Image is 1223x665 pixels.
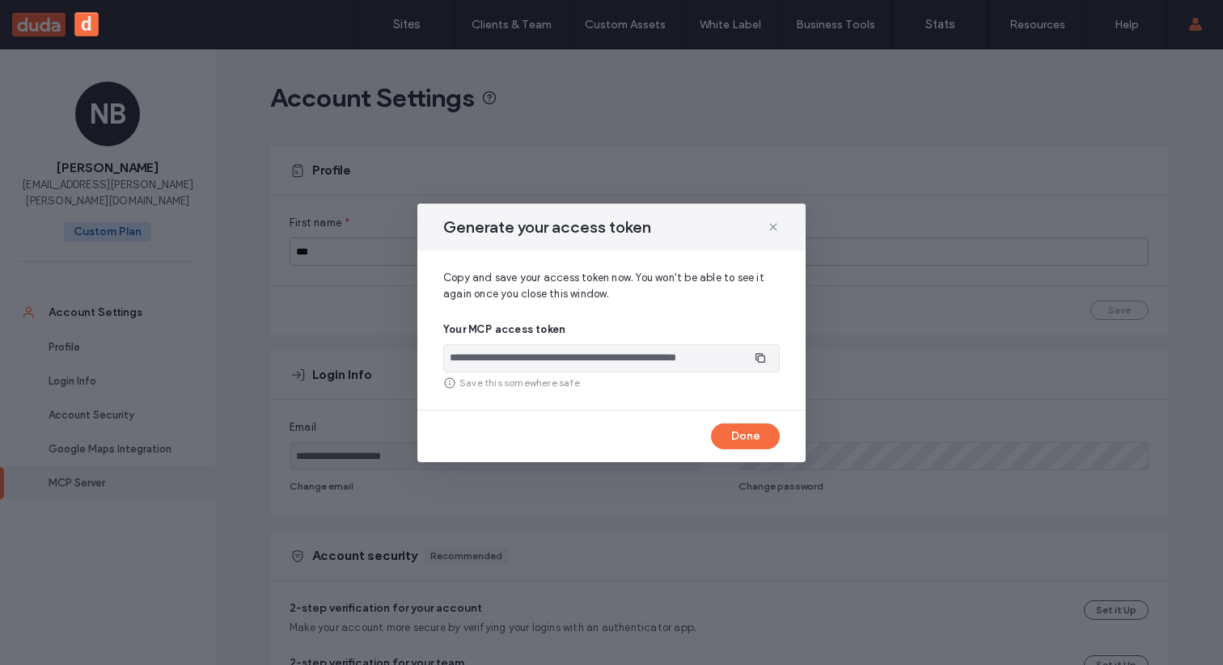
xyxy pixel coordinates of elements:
[443,376,780,390] span: Save this somewhere safe
[443,270,780,302] span: Copy and save your access token now. You won't be able to see it again once you close this window.
[443,322,565,338] span: Your MCP access token
[443,217,651,238] span: Generate your access token
[74,12,99,36] button: d
[711,423,780,449] button: Done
